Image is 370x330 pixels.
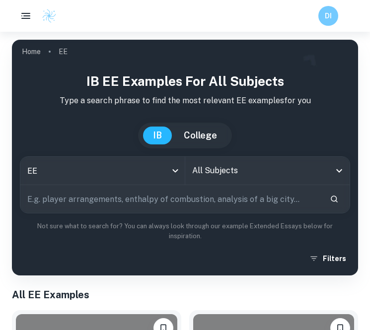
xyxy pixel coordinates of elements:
h1: IB EE examples for all subjects [20,71,350,91]
div: EE [20,157,185,185]
a: Clastify logo [36,8,57,23]
p: Not sure what to search for? You can always look through our example Extended Essays below for in... [20,221,350,242]
p: EE [59,46,68,57]
h1: All EE Examples [12,287,358,302]
p: Type a search phrase to find the most relevant EE examples for you [20,95,350,107]
button: IB [143,127,172,144]
button: Filters [307,250,350,267]
img: profile cover [12,40,358,275]
img: Clastify logo [42,8,57,23]
h6: DI [323,10,334,21]
button: Open [332,164,346,178]
button: College [174,127,227,144]
input: E.g. player arrangements, enthalpy of combustion, analysis of a big city... [20,185,322,213]
button: DI [318,6,338,26]
a: Home [22,45,41,59]
button: Search [326,191,343,207]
